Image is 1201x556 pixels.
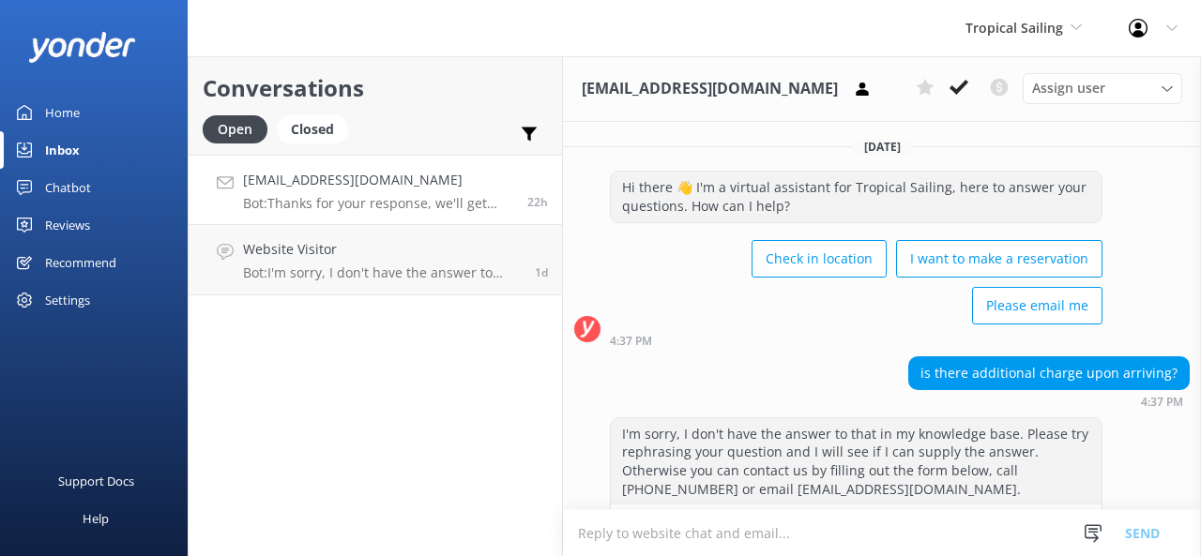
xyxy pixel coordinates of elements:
p: Bot: Thanks for your response, we'll get back to you as soon as we can during opening hours. [243,195,513,212]
div: I'm sorry, I don't have the answer to that in my knowledge base. Please try rephrasing your quest... [611,418,1102,504]
div: Closed [277,115,348,143]
h4: Website Visitor [243,239,521,260]
img: yonder-white-logo.png [28,32,136,63]
div: is there additional charge upon arriving? [909,357,1189,389]
span: Assign user [1032,78,1105,98]
button: I want to make a reservation [896,240,1102,278]
div: Open [203,115,267,143]
a: Closed [277,118,357,139]
div: Help [83,500,109,537]
div: Sep 18 2025 03:37pm (UTC -05:00) America/Cancun [908,395,1190,408]
div: Chatbot [45,169,91,206]
span: Sep 18 2025 10:30am (UTC -05:00) America/Cancun [535,264,548,280]
div: Home [45,94,80,131]
div: Assign User [1023,73,1182,103]
div: Inbox [45,131,80,169]
p: Bot: I'm sorry, I don't have the answer to that in my knowledge base. Please try rephrasing your ... [243,264,521,281]
strong: 4:37 PM [610,336,652,347]
a: [EMAIL_ADDRESS][DOMAIN_NAME]Bot:Thanks for your response, we'll get back to you as soon as we can... [189,155,562,225]
div: Hi there 👋 I'm a virtual assistant for Tropical Sailing, here to answer your questions. How can I... [611,172,1102,221]
span: Sep 18 2025 03:59pm (UTC -05:00) America/Cancun [527,194,548,210]
div: Support Docs [58,462,134,500]
button: Check in location [752,240,887,278]
a: Open [203,118,277,139]
button: Please email me [972,287,1102,324]
span: Tropical Sailing [965,19,1063,37]
h4: [EMAIL_ADDRESS][DOMAIN_NAME] [243,170,513,190]
div: Settings [45,281,90,319]
a: Website VisitorBot:I'm sorry, I don't have the answer to that in my knowledge base. Please try re... [189,225,562,295]
h3: [EMAIL_ADDRESS][DOMAIN_NAME] [582,77,838,101]
h2: Conversations [203,70,548,106]
strong: 4:37 PM [1141,397,1183,408]
div: Recommend [45,244,116,281]
button: 📩 Contact me by email [611,504,1102,542]
div: Sep 18 2025 03:37pm (UTC -05:00) America/Cancun [610,334,1102,347]
div: Reviews [45,206,90,244]
span: [DATE] [853,139,912,155]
